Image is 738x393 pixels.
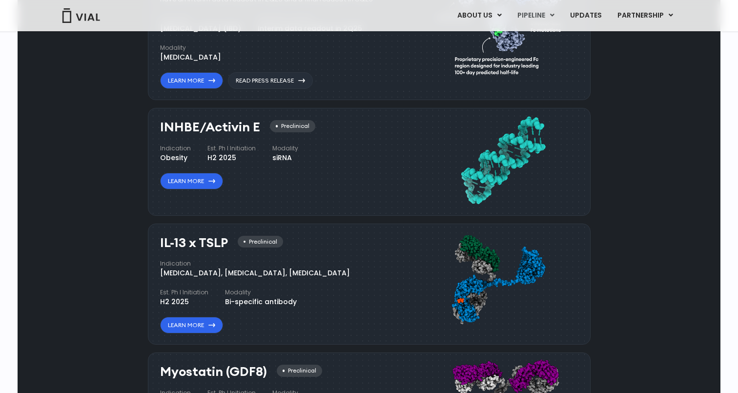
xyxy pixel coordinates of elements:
[228,72,313,89] a: Read Press Release
[270,120,315,132] div: Preclinical
[225,288,297,297] h4: Modality
[160,297,208,307] div: H2 2025
[277,365,322,377] div: Preclinical
[610,7,681,24] a: PARTNERSHIPMenu Toggle
[160,259,350,268] h4: Indication
[160,317,223,333] a: Learn More
[61,8,101,23] img: Vial Logo
[160,268,350,278] div: [MEDICAL_DATA], [MEDICAL_DATA], [MEDICAL_DATA]
[160,365,267,379] h3: Myostatin (GDF8)
[160,153,191,163] div: Obesity
[238,236,283,248] div: Preclinical
[160,43,221,52] h4: Modality
[272,144,298,153] h4: Modality
[160,288,208,297] h4: Est. Ph I Initiation
[207,144,256,153] h4: Est. Ph I Initiation
[160,173,223,189] a: Learn More
[450,7,509,24] a: ABOUT USMenu Toggle
[562,7,609,24] a: UPDATES
[160,236,228,250] h3: IL-13 x TSLP
[160,144,191,153] h4: Indication
[510,7,562,24] a: PIPELINEMenu Toggle
[207,153,256,163] div: H2 2025
[272,153,298,163] div: siRNA
[160,72,223,89] a: Learn More
[160,52,221,62] div: [MEDICAL_DATA]
[160,120,260,134] h3: INHBE/Activin E
[225,297,297,307] div: Bi-specific antibody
